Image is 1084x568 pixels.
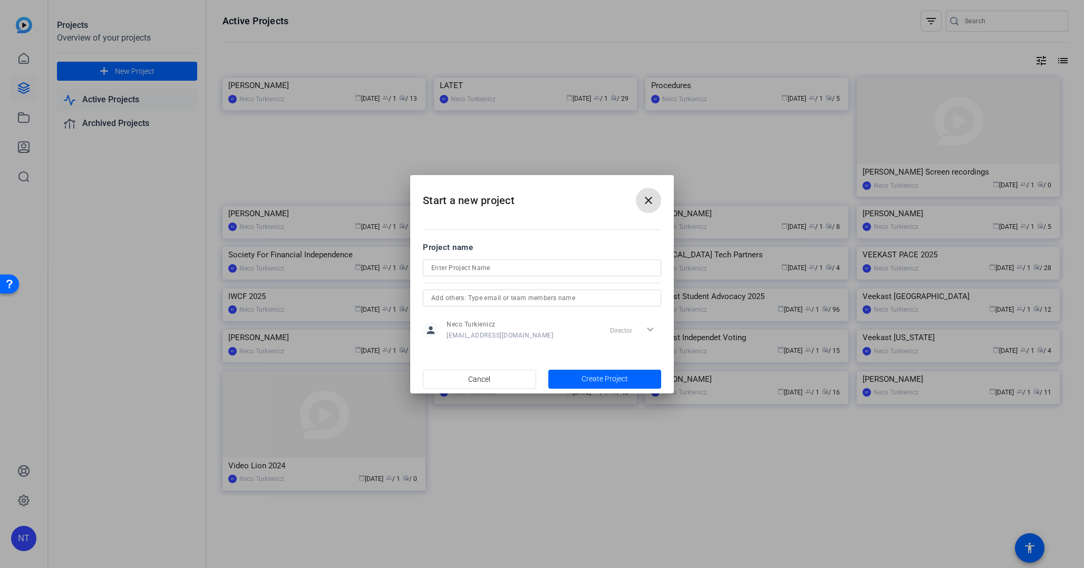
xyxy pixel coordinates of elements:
[423,322,439,338] mat-icon: person
[423,242,661,253] div: Project name
[447,320,553,329] span: Neco Turkienicz
[431,262,653,274] input: Enter Project Name
[468,369,490,389] span: Cancel
[410,175,674,218] h2: Start a new project
[423,370,536,389] button: Cancel
[582,373,628,384] span: Create Project
[447,331,553,340] span: [EMAIL_ADDRESS][DOMAIN_NAME]
[642,194,655,207] mat-icon: close
[548,370,662,389] button: Create Project
[431,292,653,304] input: Add others: Type email or team members name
